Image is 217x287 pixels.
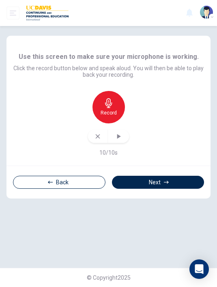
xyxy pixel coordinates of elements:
[200,6,213,19] img: Profile picture
[13,176,105,189] button: Back
[13,65,204,78] span: Click the record button below and speak aloud. You will then be able to play back your recording.
[19,52,199,62] span: Use this screen to make sure your microphone is working.
[87,273,131,283] span: © Copyright 2025
[99,149,118,156] h6: 10/10s
[189,259,209,279] div: Open Intercom Messenger
[6,6,19,19] button: open mobile menu
[26,5,69,21] img: UC Davis logo
[101,110,117,116] h6: Record
[92,91,125,123] button: Record
[112,176,204,189] button: Next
